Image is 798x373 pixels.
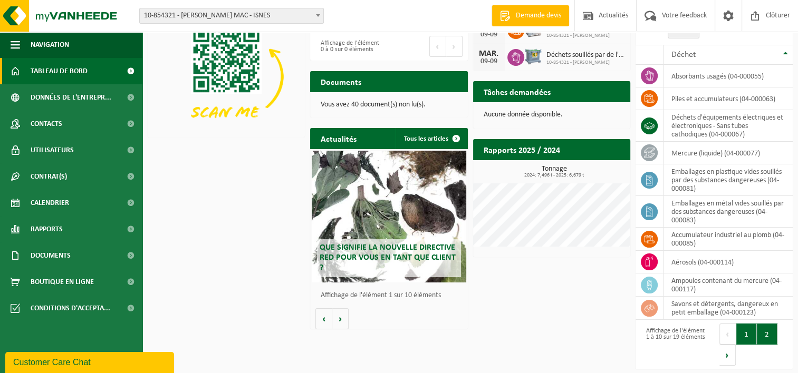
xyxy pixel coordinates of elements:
span: Conditions d'accepta... [31,295,110,321]
span: 10-854321 - [PERSON_NAME] [546,33,625,39]
td: Piles et accumulateurs (04-000063) [664,87,793,110]
td: mercure (liquide) (04-000077) [664,142,793,164]
p: Affichage de l'élément 1 sur 10 éléments [321,292,462,299]
div: 09-09 [478,31,499,38]
td: absorbants usagés (04-000055) [664,65,793,87]
button: Next [719,345,736,366]
a: Consulter les rapports [539,160,629,181]
span: Déchet [671,51,696,59]
td: déchets d'équipements électriques et électroniques - Sans tubes cathodiques (04-000067) [664,110,793,142]
p: Vous avez 40 document(s) non lu(s). [321,101,457,109]
h3: Tonnage [478,165,630,178]
button: Volgende [332,308,349,329]
td: emballages en plastique vides souillés par des substances dangereuses (04-000081) [664,164,793,196]
span: Contrat(s) [31,163,67,190]
span: 2024: 7,496 t - 2025: 6,679 t [478,173,630,178]
h2: Documents [310,71,372,92]
span: Documents [31,242,71,269]
iframe: chat widget [5,350,176,373]
img: PB-AP-0800-MET-02-01 [524,47,542,65]
span: Rapports [31,216,63,242]
td: aérosols (04-000114) [664,251,793,273]
span: Déchets souillés par de l'huile [546,51,625,60]
td: accumulateur industriel au plomb (04-000085) [664,228,793,251]
td: ampoules contenant du mercure (04-000117) [664,273,793,297]
button: Next [446,36,463,57]
span: Que signifie la nouvelle directive RED pour vous en tant que client ? [320,243,456,272]
span: 10-854321 - ELIA CRÉALYS MAC - ISNES [139,8,324,24]
div: 09-09 [478,58,499,65]
button: Vorige [315,308,332,329]
p: Aucune donnée disponible. [484,111,620,119]
a: Demande devis [492,5,569,26]
h2: Rapports 2025 / 2024 [473,139,571,160]
a: Que signifie la nouvelle directive RED pour vous en tant que client ? [312,151,466,282]
h2: Tâches demandées [473,81,561,102]
span: Boutique en ligne [31,269,94,295]
span: 10-854321 - ELIA CRÉALYS MAC - ISNES [140,8,323,23]
span: Tableau de bord [31,58,88,84]
div: Affichage de l'élément 1 à 10 sur 19 éléments [641,322,709,367]
div: MAR. [478,50,499,58]
td: savons et détergents, dangereux en petit emballage (04-000123) [664,297,793,320]
button: 1 [736,323,757,345]
td: emballages en métal vides souillés par des substances dangereuses (04-000083) [664,196,793,228]
div: Affichage de l'élément 0 à 0 sur 0 éléments [315,35,383,58]
button: 2 [757,323,777,345]
span: Utilisateurs [31,137,74,163]
a: Tous les articles [396,128,467,149]
button: Previous [719,323,736,345]
span: Demande devis [513,11,564,21]
img: Download de VHEPlus App [148,17,305,135]
span: Données de l'entrepr... [31,84,111,111]
h2: Actualités [310,128,367,149]
span: 10-854321 - [PERSON_NAME] [546,60,625,66]
span: Navigation [31,32,69,58]
button: Previous [429,36,446,57]
span: Contacts [31,111,62,137]
label: Afficher éléments [641,26,736,35]
span: Calendrier [31,190,69,216]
